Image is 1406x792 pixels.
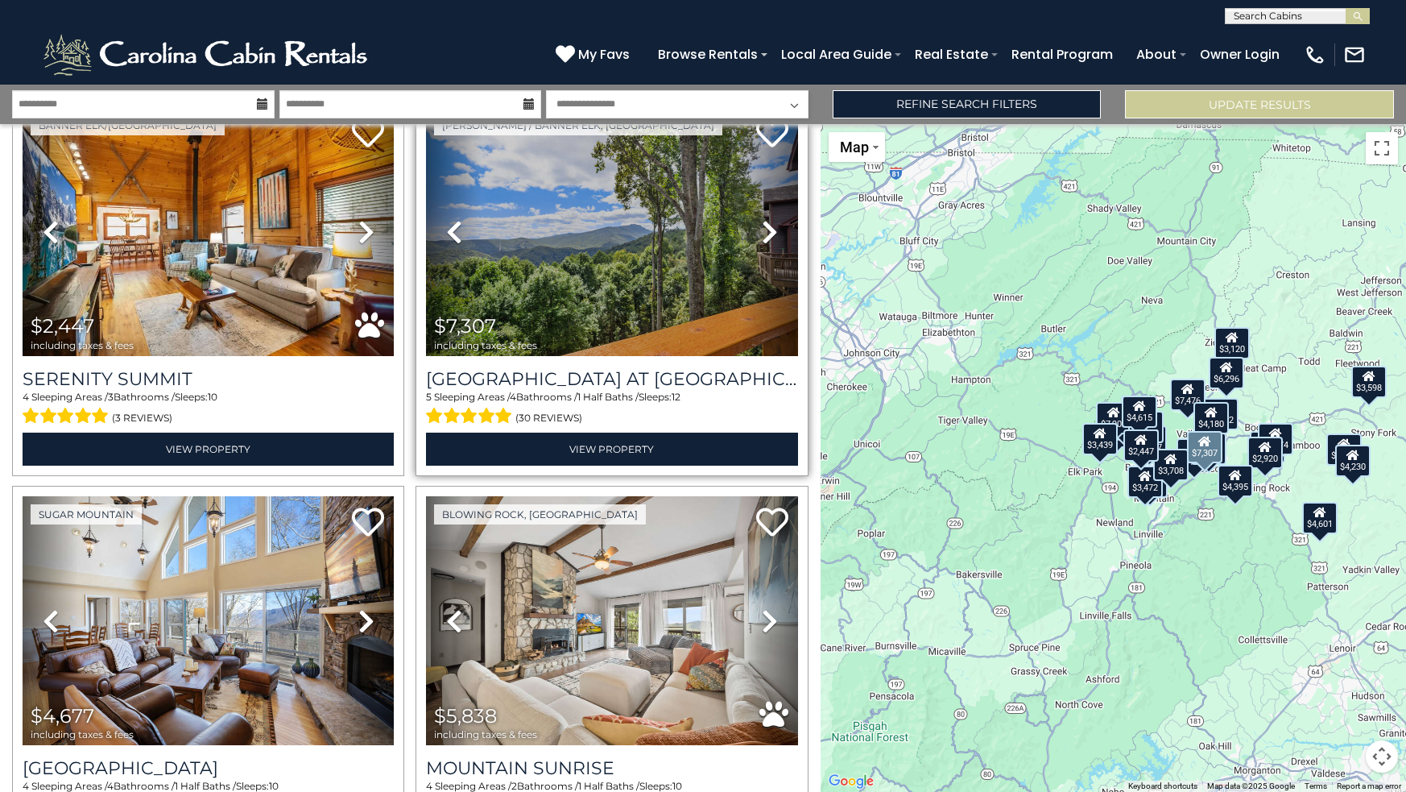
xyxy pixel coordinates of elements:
[1192,40,1288,68] a: Owner Login
[1366,132,1398,164] button: Toggle fullscreen view
[23,368,394,390] a: Serenity Summit
[756,117,788,151] a: Add to favorites
[31,729,134,740] span: including taxes & fees
[31,504,142,525] a: Sugar Mountain
[208,391,217,403] span: 10
[1247,437,1283,469] div: $2,920
[1194,402,1230,434] div: $4,180
[426,368,797,390] h3: Ridge Haven Lodge at Echota
[1214,326,1250,359] div: $3,120
[112,408,172,429] span: (3 reviews)
[434,704,497,728] span: $5,838
[434,340,537,350] span: including taxes & fees
[1337,782,1401,790] a: Report a map error
[825,771,878,792] img: Google
[672,391,680,403] span: 12
[1123,429,1159,462] div: $2,447
[269,780,279,792] span: 10
[1218,464,1253,496] div: $4,395
[352,117,384,151] a: Add to favorites
[672,780,682,792] span: 10
[40,31,374,79] img: White-1-2.png
[426,391,432,403] span: 5
[1326,433,1362,465] div: $8,127
[840,139,869,155] span: Map
[756,506,788,541] a: Add to favorites
[108,391,114,403] span: 3
[107,780,114,792] span: 4
[23,496,394,745] img: thumbnail_163279005.jpeg
[1305,782,1327,790] a: Terms (opens in new tab)
[1258,423,1293,455] div: $3,174
[907,40,996,68] a: Real Estate
[577,391,639,403] span: 1 Half Baths /
[578,44,630,64] span: My Favs
[23,433,394,466] a: View Property
[426,757,797,779] a: Mountain Sunrise
[1209,357,1244,389] div: $6,296
[426,107,797,356] img: thumbnail_163279238.jpeg
[1132,465,1168,497] div: $4,677
[23,391,29,403] span: 4
[1203,397,1239,429] div: $6,222
[511,780,517,792] span: 2
[426,780,432,792] span: 4
[434,504,646,525] a: Blowing Rock, [GEOGRAPHIC_DATA]
[31,704,94,728] span: $4,677
[1176,437,1212,470] div: $2,846
[426,368,797,390] a: [GEOGRAPHIC_DATA] at [GEOGRAPHIC_DATA]
[1366,740,1398,773] button: Map camera controls
[1171,379,1206,411] div: $7,476
[510,391,516,403] span: 4
[434,115,722,135] a: [PERSON_NAME] / Banner Elk, [GEOGRAPHIC_DATA]
[578,780,639,792] span: 1 Half Baths /
[175,780,236,792] span: 1 Half Baths /
[1303,501,1338,533] div: $4,601
[426,433,797,466] a: View Property
[1096,402,1131,434] div: $7,902
[556,44,634,65] a: My Favs
[1192,432,1227,464] div: $3,434
[1128,40,1185,68] a: About
[352,506,384,541] a: Add to favorites
[1304,44,1326,66] img: phone-regular-white.png
[1335,444,1371,476] div: $4,230
[1154,449,1189,481] div: $3,708
[23,780,29,792] span: 4
[1351,365,1387,397] div: $3,598
[434,314,496,338] span: $7,307
[23,757,394,779] h3: Little Sugar Haven
[1122,395,1157,427] div: $4,615
[825,771,878,792] a: Open this area in Google Maps (opens a new window)
[31,115,225,135] a: Banner Elk/[GEOGRAPHIC_DATA]
[426,390,797,429] div: Sleeping Areas / Bathrooms / Sleeps:
[773,40,899,68] a: Local Area Guide
[829,132,885,162] button: Change map style
[426,496,797,745] img: thumbnail_169529931.jpeg
[1125,90,1394,118] button: Update Results
[31,314,94,338] span: $2,447
[1187,430,1222,462] div: $7,307
[833,90,1102,118] a: Refine Search Filters
[434,729,537,740] span: including taxes & fees
[1128,781,1197,792] button: Keyboard shortcuts
[1207,782,1295,790] span: Map data ©2025 Google
[23,757,394,779] a: [GEOGRAPHIC_DATA]
[31,340,134,350] span: including taxes & fees
[1003,40,1121,68] a: Rental Program
[1343,44,1366,66] img: mail-regular-white.png
[23,390,394,429] div: Sleeping Areas / Bathrooms / Sleeps:
[23,107,394,356] img: thumbnail_167191056.jpeg
[1083,423,1119,455] div: $3,439
[650,40,766,68] a: Browse Rentals
[1127,466,1163,498] div: $3,472
[515,408,582,429] span: (30 reviews)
